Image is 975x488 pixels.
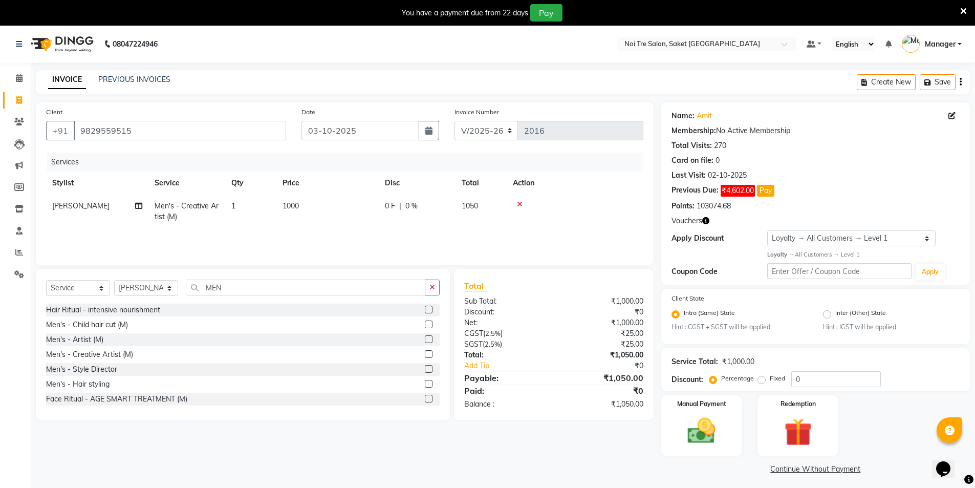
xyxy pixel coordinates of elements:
[671,170,706,181] div: Last Visit:
[283,201,299,210] span: 1000
[530,4,562,22] button: Pay
[775,415,821,450] img: _gift.svg
[679,415,724,447] img: _cash.svg
[52,201,110,210] span: [PERSON_NAME]
[554,307,651,317] div: ₹0
[113,30,158,58] b: 08047224946
[554,296,651,307] div: ₹1,000.00
[385,201,395,211] span: 0 F
[671,125,716,136] div: Membership:
[464,281,488,291] span: Total
[46,379,110,390] div: Men's - Hair styling
[767,251,794,258] strong: Loyalty →
[554,317,651,328] div: ₹1,000.00
[405,201,418,211] span: 0 %
[48,71,86,89] a: INVOICE
[46,334,103,345] div: Men's - Artist (M)
[46,172,148,195] th: Stylist
[485,340,500,348] span: 2.5%
[457,307,554,317] div: Discount:
[379,172,456,195] th: Disc
[46,108,62,117] label: Client
[697,201,731,211] div: 103074.68
[932,447,965,478] iframe: chat widget
[457,296,554,307] div: Sub Total:
[457,350,554,360] div: Total:
[457,317,554,328] div: Net:
[402,8,528,18] div: You have a payment due from 22 days
[671,356,718,367] div: Service Total:
[671,155,713,166] div: Card on file:
[554,350,651,360] div: ₹1,050.00
[902,35,920,53] img: Manager
[671,294,704,303] label: Client State
[920,74,956,90] button: Save
[98,75,170,84] a: PREVIOUS INVOICES
[781,399,816,409] label: Redemption
[457,339,554,350] div: ( )
[46,394,187,405] div: Face Ritual - AGE SMART TREATMENT (M)
[925,39,956,50] span: Manager
[916,264,945,280] button: Apply
[456,172,507,195] th: Total
[671,125,960,136] div: No Active Membership
[457,328,554,339] div: ( )
[485,329,501,337] span: 2.5%
[554,328,651,339] div: ₹25.00
[697,111,712,121] a: Amit
[46,121,75,140] button: +91
[46,305,160,315] div: Hair Ritual - intensive nourishment
[767,250,960,259] div: All Customers → Level 1
[671,201,695,211] div: Points:
[457,372,554,384] div: Payable:
[671,233,768,244] div: Apply Discount
[671,216,702,226] span: Vouchers
[46,349,133,360] div: Men's - Creative Artist (M)
[684,308,735,321] label: Intra (Same) State
[457,399,554,410] div: Balance :
[722,356,754,367] div: ₹1,000.00
[671,323,808,332] small: Hint : CGST + SGST will be applied
[721,374,754,383] label: Percentage
[671,111,695,121] div: Name:
[835,308,886,321] label: Inter (Other) State
[225,172,276,195] th: Qty
[26,30,96,58] img: logo
[570,360,651,371] div: ₹0
[464,340,483,349] span: SGST
[770,374,785,383] label: Fixed
[671,185,719,197] div: Previous Due:
[721,185,755,197] span: ₹4,602.00
[714,140,726,151] div: 270
[46,320,128,330] div: Men's - Child hair cut (M)
[231,201,235,210] span: 1
[554,385,651,397] div: ₹0
[301,108,315,117] label: Date
[457,385,554,397] div: Paid:
[464,329,483,338] span: CGST
[663,464,968,475] a: Continue Without Payment
[671,140,712,151] div: Total Visits:
[186,280,425,295] input: Search or Scan
[767,263,912,279] input: Enter Offer / Coupon Code
[46,364,117,375] div: Men's - Style Director
[507,172,643,195] th: Action
[823,323,960,332] small: Hint : IGST will be applied
[155,201,219,221] span: Men's - Creative Artist (M)
[276,172,379,195] th: Price
[716,155,720,166] div: 0
[671,374,703,385] div: Discount:
[554,372,651,384] div: ₹1,050.00
[857,74,916,90] button: Create New
[462,201,478,210] span: 1050
[554,339,651,350] div: ₹25.00
[554,399,651,410] div: ₹1,050.00
[47,153,651,172] div: Services
[671,266,768,277] div: Coupon Code
[399,201,401,211] span: |
[457,360,570,371] a: Add Tip
[708,170,747,181] div: 02-10-2025
[74,121,286,140] input: Search by Name/Mobile/Email/Code
[757,185,774,197] button: Pay
[148,172,225,195] th: Service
